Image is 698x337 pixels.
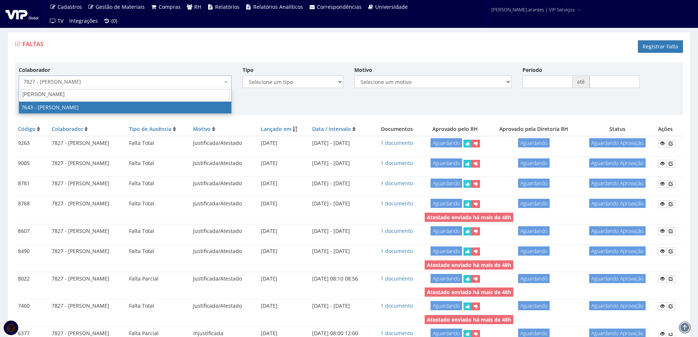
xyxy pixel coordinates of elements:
a: Colaborador [52,125,83,132]
a: Lançado em [261,125,291,132]
td: Justificada/Atestado [190,299,258,313]
a: Integrações [66,14,101,28]
td: 7827 - [PERSON_NAME] [49,299,126,313]
span: Aguardando [431,158,462,168]
td: [DATE] 08:10 08:56 [309,272,372,286]
td: 8490 [15,244,49,258]
td: [DATE] [258,224,309,238]
span: Aguardando [518,226,550,235]
span: Aguardando Aprovação [589,199,646,208]
span: Integrações [69,17,98,24]
li: 7643 - [PERSON_NAME] [19,102,231,113]
th: Ações [655,122,683,136]
span: Aguardando Aprovação [589,138,646,147]
td: [DATE] [258,157,309,171]
span: Aguardando [431,246,462,256]
th: Aprovado pela Diretoria RH [488,122,579,136]
a: 1 documento [381,248,413,254]
span: Aguardando [431,301,462,310]
td: Justificada/Atestado [190,224,258,238]
span: Aguardando [431,199,462,208]
td: [DATE] - [DATE] [309,136,372,150]
span: 7827 - JUAN YURI SOUZA MARCOLINO [19,76,232,88]
td: Justificada/Atestado [190,157,258,171]
td: 7827 - [PERSON_NAME] [49,224,126,238]
span: Aguardando Aprovação [589,274,646,283]
td: [DATE] [258,197,309,210]
span: Aguardando [518,138,550,147]
td: [DATE] [258,177,309,191]
td: [DATE] - [DATE] [309,224,372,238]
label: Motivo [354,66,372,74]
th: Aprovado pelo RH [422,122,489,136]
a: (0) [101,14,121,28]
span: Gestão de Materiais [96,3,145,10]
span: Aguardando [518,301,550,310]
span: Correspondências [317,3,362,10]
a: 1 documento [381,227,413,234]
span: Compras [159,3,181,10]
td: Falta Total [126,157,190,171]
a: Código [18,125,36,132]
td: Justificada/Atestado [190,136,258,150]
td: [DATE] - [DATE] [309,244,372,258]
td: 9005 [15,157,49,171]
td: 9263 [15,136,49,150]
a: TV [47,14,66,28]
strong: Atestado enviado há mais de 48h [427,289,511,296]
td: 7827 - [PERSON_NAME] [49,244,126,258]
a: 1 documento [381,275,413,282]
td: Falta Total [126,136,190,150]
span: (0) [111,17,117,24]
span: Aguardando [518,274,550,283]
span: Relatórios [215,3,240,10]
a: Registrar Falta [638,40,683,53]
td: Justificada/Atestado [190,197,258,210]
td: [DATE] - [DATE] [309,177,372,191]
td: [DATE] - [DATE] [309,197,372,210]
td: 8607 [15,224,49,238]
a: Motivo [193,125,211,132]
td: Justificada/Atestado [190,177,258,191]
span: Aguardando [518,158,550,168]
td: [DATE] [258,136,309,150]
a: 1 documento [381,200,413,207]
span: Cadastros [58,3,82,10]
td: 7827 - [PERSON_NAME] [49,272,126,286]
span: até [573,76,590,88]
label: Período [522,66,542,74]
a: Data / Intervalo [312,125,351,132]
span: RH [194,3,201,10]
td: [DATE] [258,244,309,258]
td: 7827 - [PERSON_NAME] [49,197,126,210]
td: 7827 - [PERSON_NAME] [49,157,126,171]
td: Falta Total [126,224,190,238]
a: 1 documento [381,302,413,309]
span: [PERSON_NAME].arantes | VIP Serviços [491,6,575,13]
td: 7460 [15,299,49,313]
span: Faltas [22,40,44,48]
span: Aguardando Aprovação [589,179,646,188]
td: 7827 - [PERSON_NAME] [49,136,126,150]
td: Falta Total [126,177,190,191]
span: Aguardando [431,226,462,235]
span: Relatórios Analíticos [253,3,303,10]
label: Colaborador [19,66,50,74]
a: Tipo de Ausência [129,125,171,132]
span: Aguardando [431,274,462,283]
span: Aguardando Aprovação [589,301,646,310]
td: Falta Parcial [126,272,190,286]
img: logo [5,8,38,19]
td: [DATE] [258,299,309,313]
td: Falta Total [126,299,190,313]
td: Falta Total [126,244,190,258]
td: Justificada/Atestado [190,244,258,258]
span: Aguardando [518,246,550,256]
td: [DATE] [258,272,309,286]
span: TV [58,17,63,24]
td: 8768 [15,197,49,210]
strong: Atestado enviado há mais de 48h [427,316,511,323]
a: 1 documento [381,139,413,146]
td: Falta Total [126,197,190,210]
td: 7827 - [PERSON_NAME] [49,177,126,191]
